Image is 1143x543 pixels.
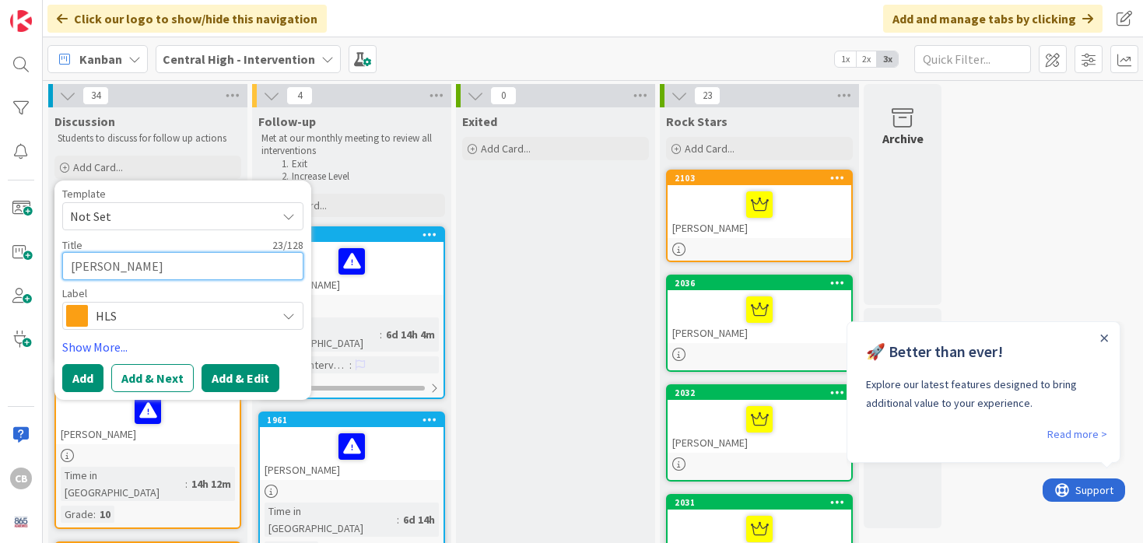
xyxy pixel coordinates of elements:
[62,238,82,252] label: Title
[96,305,268,327] span: HLS
[668,386,851,453] div: 2032[PERSON_NAME]
[694,86,721,105] span: 23
[258,226,445,399] a: 1960[PERSON_NAME]Time in [GEOGRAPHIC_DATA]:6d 14h 4mTiers of Intervention:0/2
[61,467,185,501] div: Time in [GEOGRAPHIC_DATA]
[70,206,265,226] span: Not Set
[93,506,96,523] span: :
[33,2,71,21] span: Support
[265,503,397,537] div: Time in [GEOGRAPHIC_DATA]
[87,238,303,252] div: 23 / 128
[62,288,87,299] span: Label
[835,51,856,67] span: 1x
[56,391,240,444] div: [PERSON_NAME]
[62,338,303,356] a: Show More...
[490,86,517,105] span: 0
[856,51,877,67] span: 2x
[62,252,303,280] textarea: [PERSON_NAME]
[668,276,851,343] div: 2036[PERSON_NAME]
[666,384,853,482] a: 2032[PERSON_NAME]
[399,511,439,528] div: 6d 14h
[675,278,851,289] div: 2036
[79,50,122,68] span: Kanban
[914,45,1031,73] input: Quick Filter...
[668,290,851,343] div: [PERSON_NAME]
[54,114,115,129] span: Discussion
[380,326,382,343] span: :
[877,51,898,67] span: 3x
[185,475,188,492] span: :
[260,228,444,242] div: 1960
[397,511,399,528] span: :
[111,364,194,392] button: Add & Next
[277,170,443,183] li: Increase Level
[675,173,851,184] div: 2103
[61,506,93,523] div: Grade
[56,377,240,444] div: 2053[PERSON_NAME]
[260,427,444,480] div: [PERSON_NAME]
[202,364,279,392] button: Add & Edit
[666,170,853,262] a: 2103[PERSON_NAME]
[668,496,851,510] div: 2031
[882,129,924,148] div: Archive
[260,413,444,427] div: 1961
[668,386,851,400] div: 2032
[462,114,497,129] span: Exited
[10,468,32,489] div: CB
[666,114,728,129] span: Rock Stars
[277,158,443,170] li: Exit
[286,86,313,105] span: 4
[675,387,851,398] div: 2032
[10,511,32,533] img: avatar
[58,132,238,145] p: Students to discuss for follow up actions
[260,228,444,295] div: 1960[PERSON_NAME]
[382,326,439,343] div: 6d 14h 4m
[267,229,444,240] div: 1960
[847,321,1125,469] iframe: UserGuiding Product Updates RC Tooltip
[82,86,109,105] span: 34
[188,475,235,492] div: 14h 12m
[96,506,114,523] div: 10
[668,171,851,238] div: 2103[PERSON_NAME]
[73,160,123,174] span: Add Card...
[62,364,103,392] button: Add
[675,497,851,508] div: 2031
[668,171,851,185] div: 2103
[163,51,315,67] b: Central High - Intervention
[54,376,241,529] a: 2053[PERSON_NAME]Time in [GEOGRAPHIC_DATA]:14h 12mGrade:10
[349,356,352,373] span: :
[265,317,380,352] div: Time in [GEOGRAPHIC_DATA]
[267,415,444,426] div: 1961
[685,142,735,156] span: Add Card...
[666,275,853,372] a: 2036[PERSON_NAME]
[668,400,851,453] div: [PERSON_NAME]
[883,5,1103,33] div: Add and manage tabs by clicking
[47,5,327,33] div: Click our logo to show/hide this navigation
[481,142,531,156] span: Add Card...
[668,185,851,238] div: [PERSON_NAME]
[260,413,444,480] div: 1961[PERSON_NAME]
[258,114,316,129] span: Follow-up
[261,132,442,158] p: Met at our monthly meeting to review all interventions
[668,276,851,290] div: 2036
[62,188,106,199] span: Template
[260,242,444,295] div: [PERSON_NAME]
